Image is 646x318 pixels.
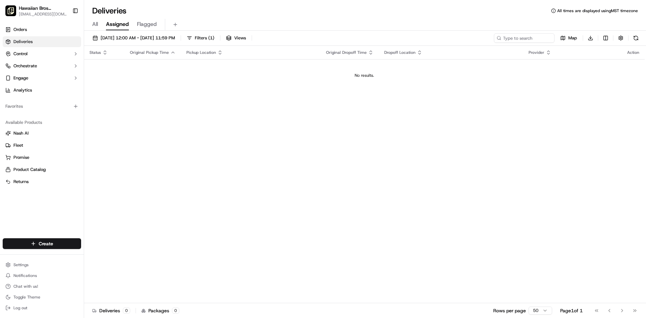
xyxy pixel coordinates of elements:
[3,271,81,280] button: Notifications
[13,39,33,45] span: Deliveries
[13,179,29,185] span: Returns
[137,20,157,28] span: Flagged
[184,33,217,43] button: Filters(1)
[13,142,23,148] span: Fleet
[87,73,642,78] div: No results.
[3,85,81,96] a: Analytics
[631,33,641,43] button: Refresh
[234,35,246,41] span: Views
[101,35,175,41] span: [DATE] 12:00 AM - [DATE] 11:59 PM
[5,130,78,136] a: Nash AI
[3,140,81,151] button: Fleet
[5,154,78,161] a: Promise
[557,8,638,13] span: All times are displayed using MST timezone
[39,240,53,247] span: Create
[13,75,28,81] span: Engage
[560,307,583,314] div: Page 1 of 1
[3,36,81,47] a: Deliveries
[19,11,67,17] button: [EMAIL_ADDRESS][DOMAIN_NAME]
[13,51,28,57] span: Control
[130,50,169,55] span: Original Pickup Time
[3,238,81,249] button: Create
[3,152,81,163] button: Promise
[3,24,81,35] a: Orders
[3,128,81,139] button: Nash AI
[92,5,127,16] h1: Deliveries
[627,50,639,55] div: Action
[13,305,27,311] span: Log out
[13,130,29,136] span: Nash AI
[106,20,129,28] span: Assigned
[3,292,81,302] button: Toggle Theme
[5,142,78,148] a: Fleet
[5,5,16,16] img: Hawaiian Bros (Phoenix_AZ_Thomas Rd)
[529,50,544,55] span: Provider
[3,176,81,187] button: Returns
[195,35,214,41] span: Filters
[3,260,81,270] button: Settings
[208,35,214,41] span: ( 1 )
[5,167,78,173] a: Product Catalog
[172,308,179,314] div: 0
[3,117,81,128] div: Available Products
[3,73,81,83] button: Engage
[13,284,38,289] span: Chat with us!
[89,50,101,55] span: Status
[3,61,81,71] button: Orchestrate
[3,3,70,19] button: Hawaiian Bros (Phoenix_AZ_Thomas Rd)Hawaiian Bros (Phoenix_AZ_Thomas Rd)[EMAIL_ADDRESS][DOMAIN_NAME]
[13,63,37,69] span: Orchestrate
[92,307,130,314] div: Deliveries
[13,154,29,161] span: Promise
[3,48,81,59] button: Control
[3,282,81,291] button: Chat with us!
[186,50,216,55] span: Pickup Location
[493,307,526,314] p: Rows per page
[384,50,416,55] span: Dropoff Location
[494,33,554,43] input: Type to search
[13,167,46,173] span: Product Catalog
[13,27,27,33] span: Orders
[92,20,98,28] span: All
[141,307,179,314] div: Packages
[123,308,130,314] div: 0
[568,35,577,41] span: Map
[13,87,32,93] span: Analytics
[3,101,81,112] div: Favorites
[326,50,367,55] span: Original Dropoff Time
[5,179,78,185] a: Returns
[557,33,580,43] button: Map
[19,5,67,11] button: Hawaiian Bros (Phoenix_AZ_Thomas Rd)
[13,294,40,300] span: Toggle Theme
[13,273,37,278] span: Notifications
[3,303,81,313] button: Log out
[89,33,178,43] button: [DATE] 12:00 AM - [DATE] 11:59 PM
[13,262,29,268] span: Settings
[223,33,249,43] button: Views
[3,164,81,175] button: Product Catalog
